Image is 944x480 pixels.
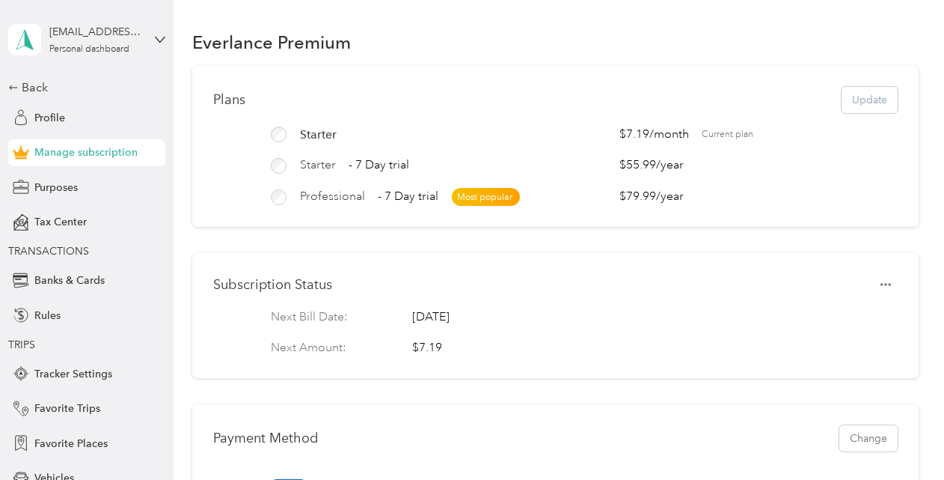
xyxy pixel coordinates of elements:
[300,157,336,174] span: Starter
[34,366,112,382] span: Tracker Settings
[702,128,897,142] span: Current plan
[34,401,100,416] span: Favorite Trips
[213,431,319,446] h1: Payment Method
[34,214,87,230] span: Tax Center
[300,126,337,144] span: Starter
[271,339,386,357] p: Next Amount:
[412,309,450,326] span: [DATE]
[34,273,105,288] span: Banks & Cards
[378,188,438,206] span: - 7 Day trial
[271,309,386,326] p: Next Bill Date:
[349,157,409,174] span: - 7 Day trial
[49,24,143,40] div: [EMAIL_ADDRESS][DOMAIN_NAME]
[34,436,108,452] span: Favorite Places
[300,188,365,206] span: Professional
[34,180,78,195] span: Purposes
[452,188,520,207] span: Most popular
[49,45,129,54] div: Personal dashboard
[192,34,351,50] h1: Everlance Premium
[619,188,702,206] span: $79.99 / year
[839,425,898,452] button: Change
[860,396,944,480] iframe: Everlance-gr Chat Button Frame
[619,157,702,174] span: $55.99 / year
[8,79,158,97] div: Back
[34,110,65,126] span: Profile
[8,338,35,351] span: TRIPS
[619,126,702,144] span: $7.19 / month
[34,145,138,160] span: Manage subscription
[412,339,442,357] div: $7.19
[34,308,61,323] span: Rules
[8,245,89,258] span: TRANSACTIONS
[213,92,245,108] h1: Plans
[213,277,332,293] h1: Subscription Status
